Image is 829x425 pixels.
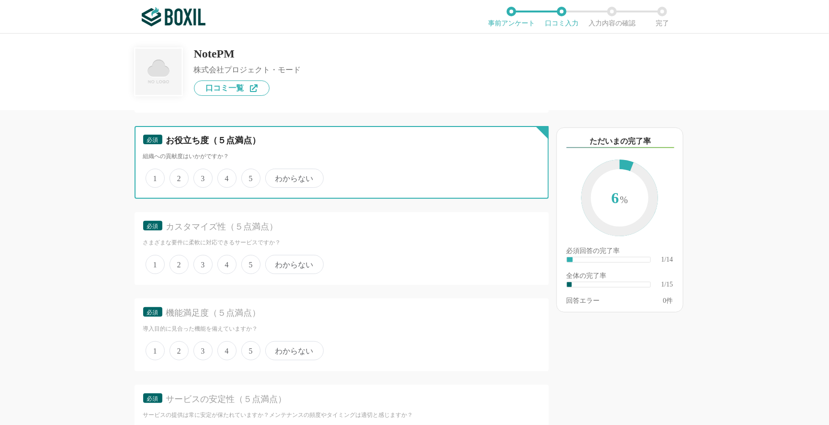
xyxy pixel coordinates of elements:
[663,297,667,304] span: 0
[166,393,523,405] div: サービスの安定性（５点満点）
[567,257,573,262] div: ​
[567,282,572,287] div: ​
[143,152,540,161] div: 組織への貢献度はいかがですか？
[537,7,587,27] li: 口コミ入力
[143,239,540,247] div: さまざまな要件に柔軟に対応できるサービスですか？
[620,195,628,205] span: %
[241,169,261,188] span: 5
[487,7,537,27] li: 事前アンケート
[194,80,270,96] a: 口コミ一覧
[265,255,324,274] span: わからない
[217,255,237,274] span: 4
[591,169,648,229] span: 6
[142,7,205,26] img: ボクシルSaaS_ロゴ
[206,84,244,92] span: 口コミ一覧
[166,221,523,233] div: カスタマイズ性（５点満点）
[193,169,213,188] span: 3
[661,281,673,288] div: 1/15
[661,256,673,263] div: 1/14
[567,248,673,256] div: 必須回答の完了率
[146,255,165,274] span: 1
[217,169,237,188] span: 4
[567,136,674,148] div: ただいまの完了率
[147,309,159,316] span: 必須
[166,307,523,319] div: 機能満足度（５点満点）
[170,169,189,188] span: 2
[147,223,159,230] span: 必須
[146,341,165,360] span: 1
[193,255,213,274] span: 3
[567,273,673,281] div: 全体の完了率
[663,298,673,304] div: 件
[265,169,324,188] span: わからない
[241,341,261,360] span: 5
[193,341,213,360] span: 3
[166,135,523,147] div: お役立ち度（５点満点）
[147,137,159,143] span: 必須
[194,66,301,74] div: 株式会社プロジェクト・モード
[567,298,600,304] div: 回答エラー
[143,325,540,333] div: 導入目的に見合った機能を備えていますか？
[194,48,301,59] div: NotePM
[147,395,159,402] span: 必須
[637,7,688,27] li: 完了
[241,255,261,274] span: 5
[217,341,237,360] span: 4
[170,255,189,274] span: 2
[143,411,540,419] div: サービスの提供は常に安定が保たれていますか？メンテナンスの頻度やタイミングは適切と感じますか？
[587,7,637,27] li: 入力内容の確認
[170,341,189,360] span: 2
[265,341,324,360] span: わからない
[146,169,165,188] span: 1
